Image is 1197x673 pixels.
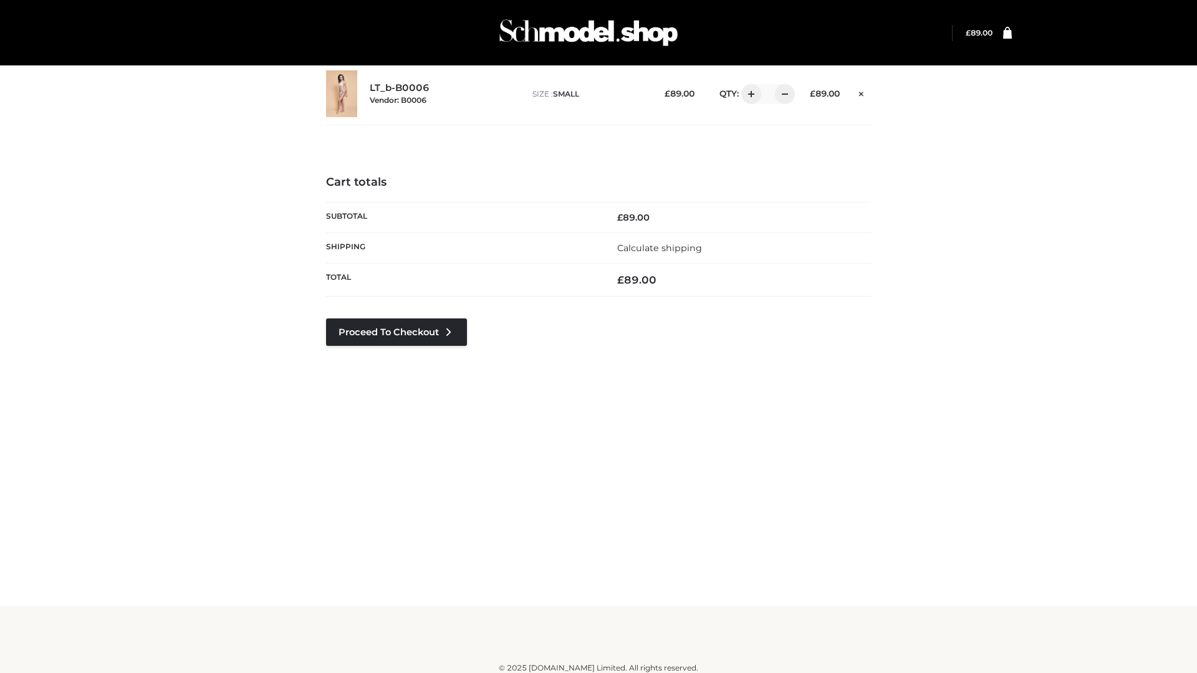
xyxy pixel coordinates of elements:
bdi: 89.00 [966,28,993,37]
span: £ [966,28,971,37]
bdi: 89.00 [665,88,695,98]
a: £89.00 [966,28,993,37]
span: SMALL [553,89,579,98]
span: £ [810,88,815,98]
h4: Cart totals [326,176,871,189]
span: £ [665,88,670,98]
bdi: 89.00 [617,274,656,286]
th: Total [326,264,598,297]
a: LT_b-B0006 [370,82,430,94]
th: Subtotal [326,202,598,232]
small: Vendor: B0006 [370,95,426,105]
th: Shipping [326,232,598,263]
a: Remove this item [852,84,871,100]
div: QTY: [707,84,791,104]
a: Proceed to Checkout [326,318,467,346]
span: £ [617,274,624,286]
bdi: 89.00 [617,212,650,223]
bdi: 89.00 [810,88,840,98]
a: Calculate shipping [617,242,702,254]
img: LT_b-B0006 - SMALL [326,70,357,117]
p: size : [532,88,645,100]
span: £ [617,212,623,223]
img: Schmodel Admin 964 [495,8,682,57]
